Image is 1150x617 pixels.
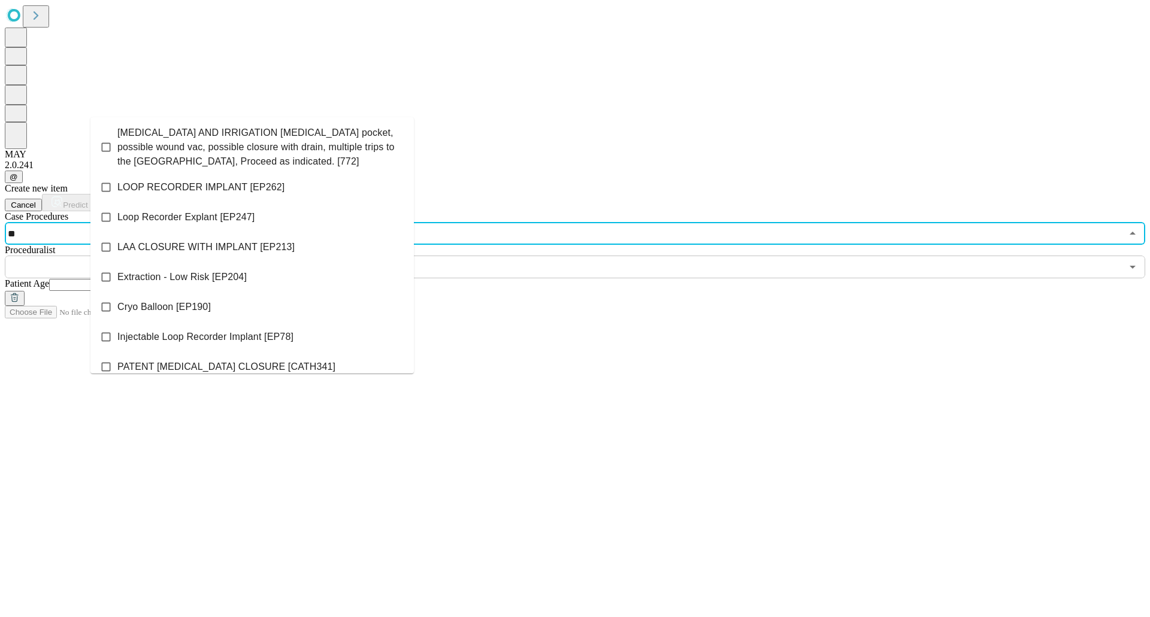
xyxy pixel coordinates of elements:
[5,171,23,183] button: @
[117,210,255,224] span: Loop Recorder Explant [EP247]
[1124,225,1141,242] button: Close
[11,200,36,209] span: Cancel
[117,270,247,284] span: Extraction - Low Risk [EP204]
[117,300,211,314] span: Cryo Balloon [EP190]
[1124,259,1141,275] button: Open
[5,278,49,288] span: Patient Age
[117,360,335,374] span: PATENT [MEDICAL_DATA] CLOSURE [CATH341]
[42,194,97,211] button: Predict
[117,180,285,194] span: LOOP RECORDER IMPLANT [EP262]
[5,160,1145,171] div: 2.0.241
[10,172,18,181] span: @
[117,240,295,254] span: LAA CLOSURE WITH IMPLANT [EP213]
[63,200,87,209] span: Predict
[117,330,293,344] span: Injectable Loop Recorder Implant [EP78]
[5,245,55,255] span: Proceduralist
[5,199,42,211] button: Cancel
[5,211,68,221] span: Scheduled Procedure
[5,183,68,193] span: Create new item
[5,149,1145,160] div: MAY
[117,126,404,169] span: [MEDICAL_DATA] AND IRRIGATION [MEDICAL_DATA] pocket, possible wound vac, possible closure with dr...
